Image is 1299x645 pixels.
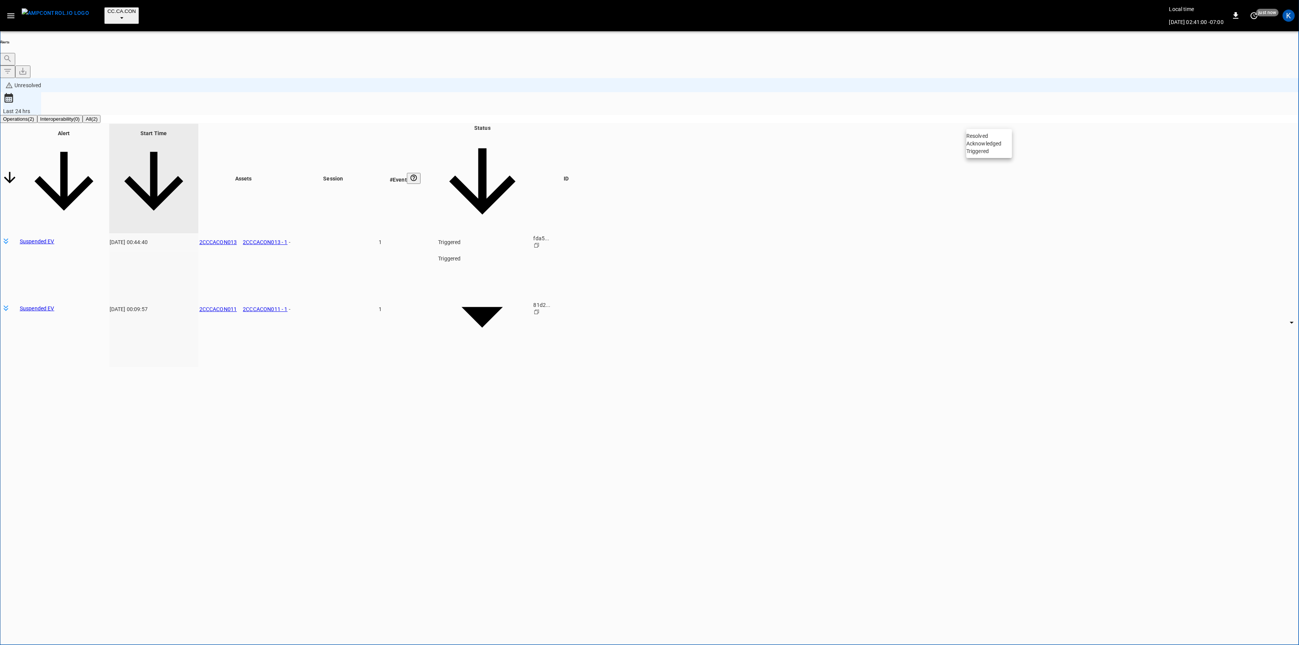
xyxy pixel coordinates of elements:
button: set refresh interval [1248,10,1260,22]
span: ( 2 ) [91,116,97,122]
td: - [289,234,378,251]
td: - [289,251,378,367]
a: 2CCCACON011 [199,306,237,312]
span: Alert [20,130,108,227]
td: 1 [378,251,432,367]
span: ( 0 ) [73,116,80,122]
th: Session [289,124,378,233]
div: #Event [379,173,431,184]
a: 2CCCACON013 [199,239,237,245]
a: 2CCCACON013 - 1 [243,239,287,245]
th: Assets [199,124,288,233]
span: just now [1256,9,1279,16]
span: ( 2 ) [28,116,34,122]
div: Last 24 hrs [3,107,41,115]
th: ID [533,124,600,233]
p: [DATE] 02:41:00 -07:00 [1169,18,1224,26]
td: [DATE] 00:09:57 [109,251,198,367]
div: profile-icon [1283,10,1295,22]
span: CC.CA.CON [107,8,136,14]
a: 2CCCACON011 - 1 [243,306,287,312]
span: All [86,116,91,122]
div: copy [534,242,599,250]
p: Local time [1169,5,1224,13]
button: An event is a single occurrence of an issue. An alert groups related events for the same asset, m... [407,173,421,184]
li: Resolved [966,132,1012,140]
button: menu [19,6,92,25]
li: Acknowledged [966,140,1012,147]
a: Suspended EV [20,238,108,245]
img: ampcontrol.io logo [22,8,89,18]
div: fda5... [534,235,599,242]
td: 1 [378,234,432,251]
div: Triggered [433,235,549,249]
div: Triggered [433,252,549,266]
a: Suspended EV [20,305,108,312]
li: Triggered [966,147,1012,155]
span: Interoperability [40,116,73,122]
td: [DATE] 00:44:40 [109,234,198,251]
span: Status [433,125,532,232]
span: Operations [3,116,28,122]
span: Start Time [110,130,198,227]
div: copy [534,309,599,317]
div: 81d2... [534,301,599,309]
